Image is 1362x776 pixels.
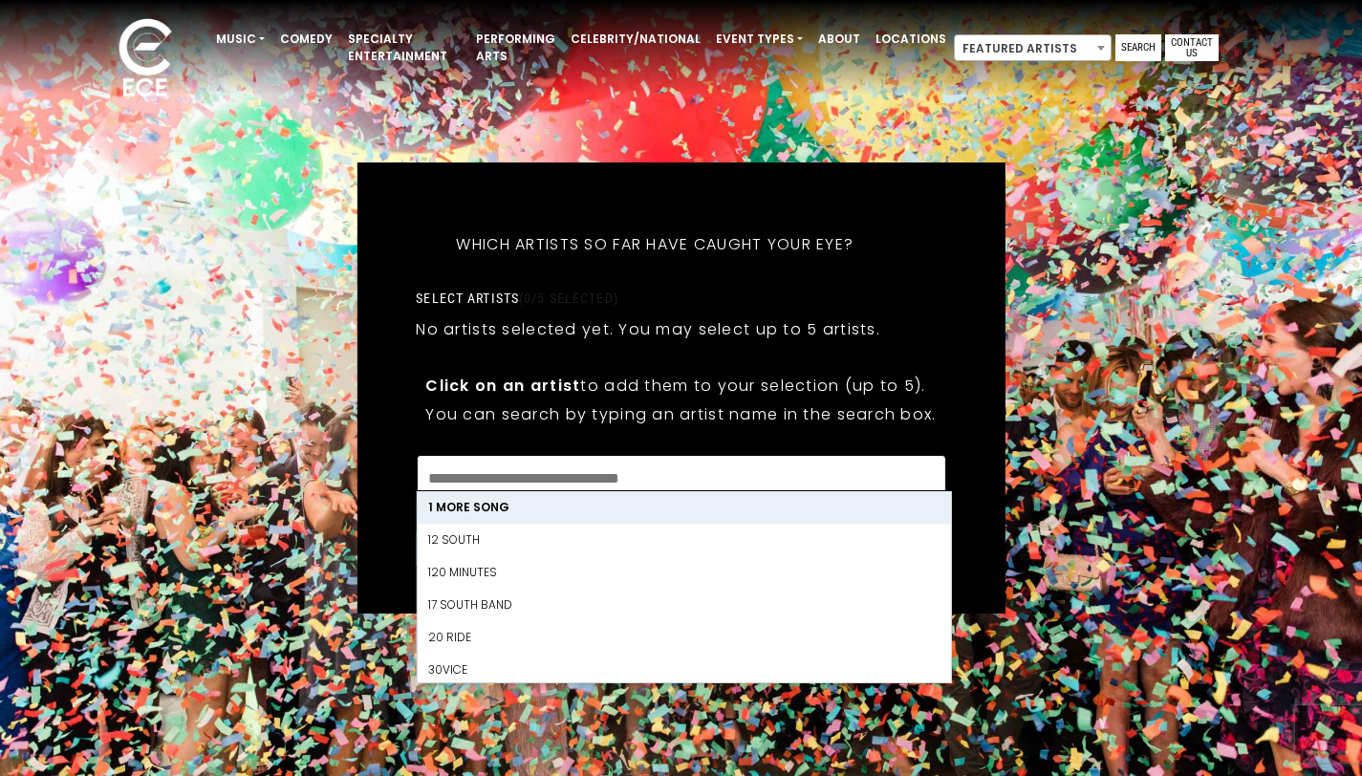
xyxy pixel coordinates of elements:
li: 12 South [417,524,950,556]
a: Search [1115,34,1161,61]
li: 20 Ride [417,621,950,654]
img: ece_new_logo_whitev2-1.png [97,13,193,106]
a: About [811,23,868,55]
li: 1 More Song [417,491,950,524]
a: Specialty Entertainment [340,23,468,73]
a: Event Types [708,23,811,55]
strong: Click on an artist [425,375,580,397]
li: 17 South Band [417,589,950,621]
a: Locations [868,23,954,55]
span: Featured Artists [955,35,1111,62]
p: You can search by typing an artist name in the search box. [425,402,936,426]
a: Celebrity/National [563,23,708,55]
span: Featured Artists [954,34,1112,61]
textarea: Search [428,467,933,485]
a: Contact Us [1165,34,1219,61]
li: 120 Minutes [417,556,950,589]
label: Select artists [416,290,617,307]
a: Music [208,23,272,55]
li: 30Vice [417,654,950,686]
p: to add them to your selection (up to 5). [425,374,936,398]
span: (0/5 selected) [519,291,618,306]
p: No artists selected yet. You may select up to 5 artists. [416,317,880,341]
a: Performing Arts [468,23,563,73]
h5: Which artists so far have caught your eye? [416,210,894,279]
a: Comedy [272,23,340,55]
